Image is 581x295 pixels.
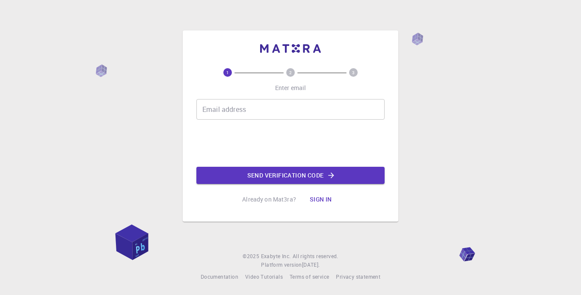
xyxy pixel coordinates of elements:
[293,252,338,261] span: All rights reserved.
[303,191,339,208] button: Sign in
[336,273,380,281] a: Privacy statement
[302,261,320,268] span: [DATE] .
[302,261,320,269] a: [DATE].
[261,261,302,269] span: Platform version
[336,273,380,280] span: Privacy statement
[290,273,329,280] span: Terms of service
[196,167,385,184] button: Send verification code
[245,273,283,280] span: Video Tutorials
[243,252,261,261] span: © 2025
[201,273,238,280] span: Documentation
[275,84,306,92] p: Enter email
[242,195,296,204] p: Already on Mat3ra?
[201,273,238,281] a: Documentation
[226,69,229,75] text: 1
[225,126,356,160] iframe: reCAPTCHA
[245,273,283,281] a: Video Tutorials
[289,69,292,75] text: 2
[261,253,291,259] span: Exabyte Inc.
[261,252,291,261] a: Exabyte Inc.
[352,69,355,75] text: 3
[290,273,329,281] a: Terms of service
